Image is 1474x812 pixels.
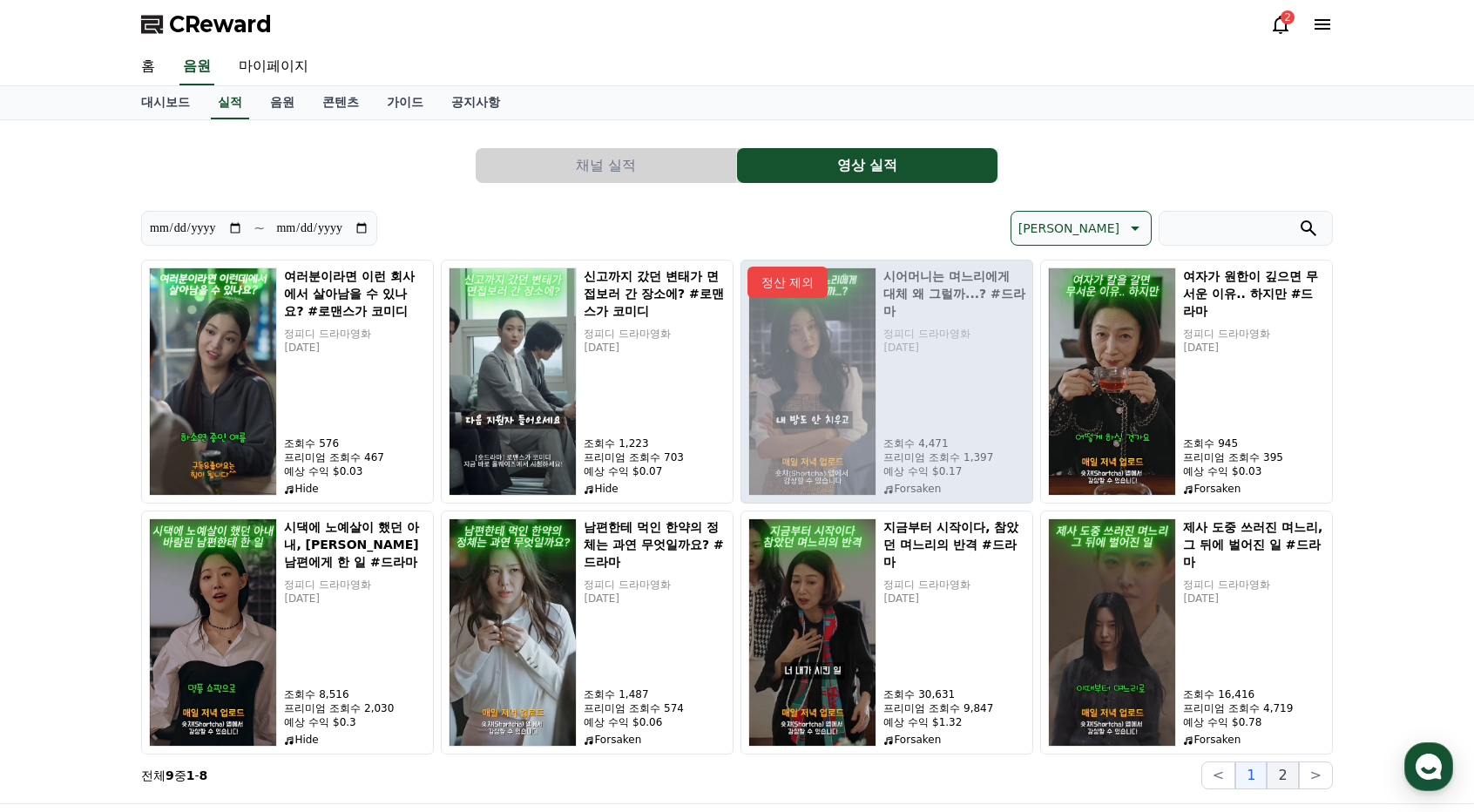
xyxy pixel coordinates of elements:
button: 여러분이라면 이런 회사에서 살아남을 수 있나요? #로맨스가 코미디 여러분이라면 이런 회사에서 살아남을 수 있나요? #로맨스가 코미디 정피디 드라마영화 [DATE] 조회수 57... [141,260,434,504]
button: 1 [1235,761,1267,789]
p: [DATE] [1183,341,1325,355]
img: 여러분이라면 이런 회사에서 살아남을 수 있나요? #로맨스가 코미디 [149,267,277,496]
a: 대화 [115,552,225,596]
img: 신고까지 갔던 변태가 면접보러 간 장소에? #로맨스가 코미디 [449,267,577,496]
h5: 신고까지 갔던 변태가 면접보러 간 장소에? #로맨스가 코미디 [584,267,726,320]
a: 마이페이지 [225,49,322,85]
button: 시댁에 노예살이 했던 아내, 바람핀 남편에게 한 일 #드라마 시댁에 노예살이 했던 아내, [PERSON_NAME] 남편에게 한 일 #드라마 정피디 드라마영화 [DATE] 조회... [141,511,434,754]
p: 정피디 드라마영화 [883,578,1025,592]
p: 프리미엄 조회수 395 [1183,450,1325,464]
h5: 남편한테 먹인 한약의 정체는 과연 무엇일까요? #드라마 [584,518,726,571]
a: 홈 [5,552,115,596]
p: Forsaken [1183,482,1325,496]
span: CReward [169,10,272,38]
p: [DATE] [1183,592,1325,606]
p: Forsaken [883,733,1025,747]
p: Hide [284,733,426,747]
a: 공지사항 [437,86,514,119]
h5: 여자가 원한이 깊으면 무서운 이유.. 하지만 #드라마 [1183,267,1325,320]
p: [PERSON_NAME] [1018,216,1119,240]
a: 음원 [179,49,214,85]
a: 콘텐츠 [308,86,373,119]
p: 조회수 1,487 [584,687,726,701]
p: Hide [284,482,426,496]
p: 예상 수익 $1.32 [883,715,1025,729]
a: 실적 [211,86,249,119]
p: 정피디 드라마영화 [1183,327,1325,341]
p: 예상 수익 $0.03 [284,464,426,478]
p: 프리미엄 조회수 9,847 [883,701,1025,715]
p: 전체 중 - [141,767,207,784]
p: [DATE] [883,592,1025,606]
button: 지금부터 시작이다, 참았던 며느리의 반격 #드라마 지금부터 시작이다, 참았던 며느리의 반격 #드라마 정피디 드라마영화 [DATE] 조회수 30,631 프리미엄 조회수 9,84... [740,511,1033,754]
p: 정피디 드라마영화 [584,327,726,341]
img: 지금부터 시작이다, 참았던 며느리의 반격 #드라마 [748,518,876,747]
button: 제사 도중 쓰러진 며느리, 그 뒤에 벌어진 일 #드라마 제사 도중 쓰러진 며느리, 그 뒤에 벌어진 일 #드라마 정피디 드라마영화 [DATE] 조회수 16,416 프리미엄 조회... [1040,511,1333,754]
strong: 1 [186,768,195,782]
p: Forsaken [1183,733,1325,747]
p: Forsaken [584,733,726,747]
p: [DATE] [584,341,726,355]
div: 2 [1281,10,1295,24]
a: 영상 실적 [737,148,998,183]
p: 정산 제외 [747,267,828,298]
p: 프리미엄 조회수 703 [584,450,726,464]
p: 조회수 1,223 [584,436,726,450]
button: [PERSON_NAME] [1011,211,1152,246]
button: 2 [1267,761,1298,789]
strong: 8 [199,768,208,782]
img: 시댁에 노예살이 했던 아내, 바람핀 남편에게 한 일 #드라마 [149,518,277,747]
p: [DATE] [284,592,426,606]
p: 예상 수익 $0.03 [1183,464,1325,478]
p: 예상 수익 $0.78 [1183,715,1325,729]
p: 조회수 945 [1183,436,1325,450]
img: 남편한테 먹인 한약의 정체는 과연 무엇일까요? #드라마 [449,518,577,747]
p: 조회수 16,416 [1183,687,1325,701]
a: 음원 [256,86,308,119]
button: 여자가 원한이 깊으면 무서운 이유.. 하지만 #드라마 여자가 원한이 깊으면 무서운 이유.. 하지만 #드라마 정피디 드라마영화 [DATE] 조회수 945 프리미엄 조회수 395... [1040,260,1333,504]
button: 남편한테 먹인 한약의 정체는 과연 무엇일까요? #드라마 남편한테 먹인 한약의 정체는 과연 무엇일까요? #드라마 정피디 드라마영화 [DATE] 조회수 1,487 프리미엄 조회수... [441,511,734,754]
p: 프리미엄 조회수 4,719 [1183,701,1325,715]
a: CReward [141,10,272,38]
p: 프리미엄 조회수 467 [284,450,426,464]
p: 예상 수익 $0.07 [584,464,726,478]
h5: 지금부터 시작이다, 참았던 며느리의 반격 #드라마 [883,518,1025,571]
a: 가이드 [373,86,437,119]
a: 2 [1270,14,1291,35]
button: 신고까지 갔던 변태가 면접보러 간 장소에? #로맨스가 코미디 신고까지 갔던 변태가 면접보러 간 장소에? #로맨스가 코미디 정피디 드라마영화 [DATE] 조회수 1,223 프리... [441,260,734,504]
span: 설정 [269,579,290,592]
p: 예상 수익 $0.3 [284,715,426,729]
button: 영상 실적 [737,148,997,183]
p: 정피디 드라마영화 [284,578,426,592]
button: 채널 실적 [476,148,736,183]
p: 예상 수익 $0.06 [584,715,726,729]
button: < [1201,761,1235,789]
button: > [1299,761,1333,789]
span: 대화 [159,579,180,593]
a: 대시보드 [127,86,204,119]
p: 정피디 드라마영화 [584,578,726,592]
p: 정피디 드라마영화 [1183,578,1325,592]
a: 채널 실적 [476,148,737,183]
h5: 여러분이라면 이런 회사에서 살아남을 수 있나요? #로맨스가 코미디 [284,267,426,320]
p: [DATE] [584,592,726,606]
strong: 9 [166,768,174,782]
p: ~ [254,218,265,239]
a: 설정 [225,552,335,596]
p: 조회수 8,516 [284,687,426,701]
p: 프리미엄 조회수 2,030 [284,701,426,715]
h5: 시댁에 노예살이 했던 아내, [PERSON_NAME] 남편에게 한 일 #드라마 [284,518,426,571]
p: Hide [584,482,726,496]
span: 홈 [55,579,65,592]
h5: 제사 도중 쓰러진 며느리, 그 뒤에 벌어진 일 #드라마 [1183,518,1325,571]
img: 여자가 원한이 깊으면 무서운 이유.. 하지만 #드라마 [1048,267,1176,496]
p: 프리미엄 조회수 574 [584,701,726,715]
p: 조회수 576 [284,436,426,450]
p: 조회수 30,631 [883,687,1025,701]
img: 제사 도중 쓰러진 며느리, 그 뒤에 벌어진 일 #드라마 [1048,518,1176,747]
p: [DATE] [284,341,426,355]
a: 홈 [127,49,169,85]
p: 정피디 드라마영화 [284,327,426,341]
